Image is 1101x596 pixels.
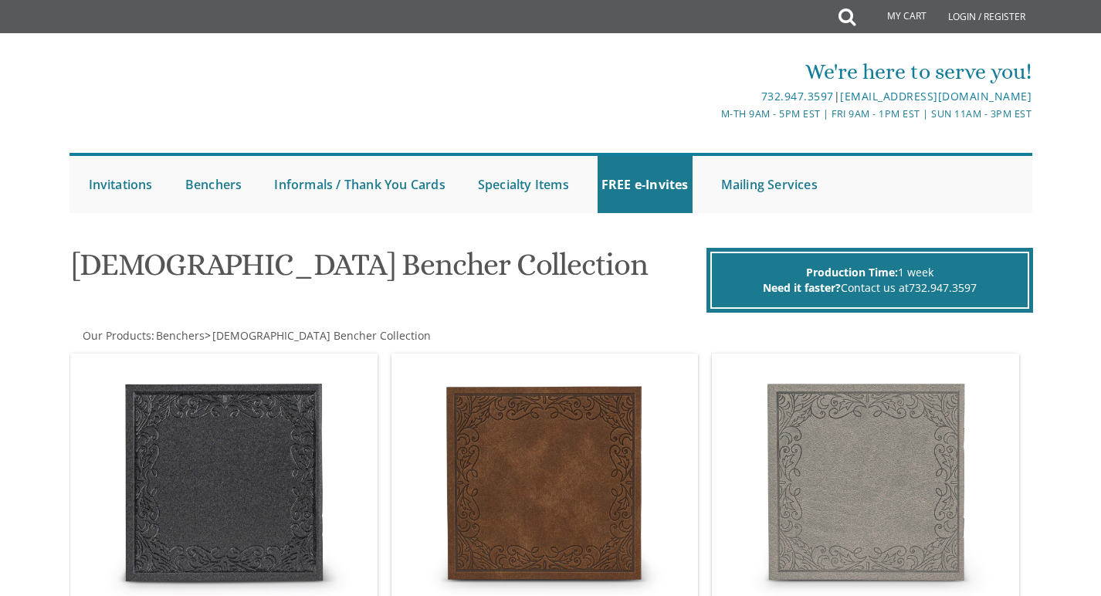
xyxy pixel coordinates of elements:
[763,280,841,295] span: Need it faster?
[710,252,1029,309] div: 1 week Contact us at
[391,106,1032,122] div: M-Th 9am - 5pm EST | Fri 9am - 1pm EST | Sun 11am - 3pm EST
[391,87,1032,106] div: |
[854,2,937,32] a: My Cart
[81,328,151,343] a: Our Products
[391,56,1032,87] div: We're here to serve you!
[156,328,205,343] span: Benchers
[474,156,573,213] a: Specialty Items
[840,89,1032,103] a: [EMAIL_ADDRESS][DOMAIN_NAME]
[212,328,431,343] span: [DEMOGRAPHIC_DATA] Bencher Collection
[69,328,551,344] div: :
[761,89,834,103] a: 732.947.3597
[211,328,431,343] a: [DEMOGRAPHIC_DATA] Bencher Collection
[72,248,702,293] h1: [DEMOGRAPHIC_DATA] Bencher Collection
[181,156,246,213] a: Benchers
[806,265,898,279] span: Production Time:
[205,328,431,343] span: >
[598,156,693,213] a: FREE e-Invites
[154,328,205,343] a: Benchers
[909,280,977,295] a: 732.947.3597
[85,156,157,213] a: Invitations
[270,156,449,213] a: Informals / Thank You Cards
[717,156,822,213] a: Mailing Services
